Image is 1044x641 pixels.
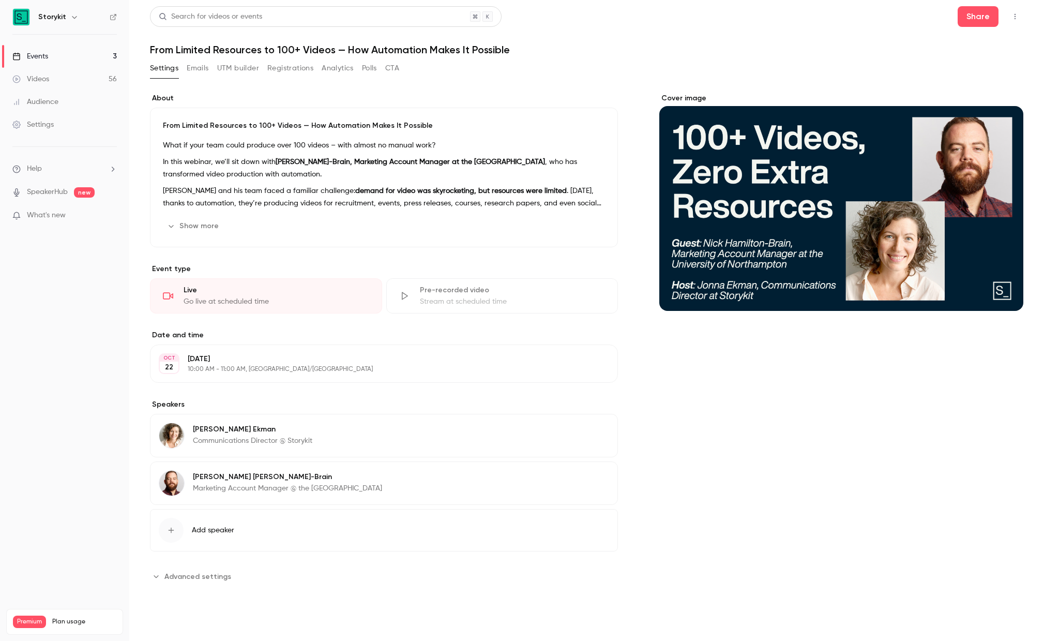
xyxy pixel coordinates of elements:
[104,211,117,220] iframe: Noticeable Trigger
[12,163,117,174] li: help-dropdown-opener
[159,471,184,496] img: Nick Hamilton-Brain
[217,60,259,77] button: UTM builder
[160,354,178,362] div: OCT
[420,285,606,295] div: Pre-recorded video
[150,264,618,274] p: Event type
[27,163,42,174] span: Help
[159,11,262,22] div: Search for videos or events
[150,60,178,77] button: Settings
[192,525,234,535] span: Add speaker
[165,362,173,372] p: 22
[362,60,377,77] button: Polls
[150,399,618,410] label: Speakers
[12,74,49,84] div: Videos
[184,296,369,307] div: Go live at scheduled time
[659,93,1023,103] label: Cover image
[188,354,563,364] p: [DATE]
[958,6,998,27] button: Share
[193,472,382,482] p: [PERSON_NAME] [PERSON_NAME]-Brain
[150,330,618,340] label: Date and time
[74,187,95,198] span: new
[150,461,618,505] div: Nick Hamilton-Brain[PERSON_NAME] [PERSON_NAME]-BrainMarketing Account Manager @ the [GEOGRAPHIC_D...
[420,296,606,307] div: Stream at scheduled time
[276,158,545,166] strong: [PERSON_NAME]-Brain, Marketing Account Manager at the [GEOGRAPHIC_DATA]
[150,509,618,551] button: Add speaker
[150,568,618,585] section: Advanced settings
[150,568,237,585] button: Advanced settings
[322,60,354,77] button: Analytics
[163,121,605,131] p: From Limited Resources to 100+ Videos — How Automation Makes It Possible
[164,571,231,582] span: Advanced settings
[159,423,184,448] img: Jonna Ekman
[163,218,225,234] button: Show more
[150,43,1023,56] h1: From Limited Resources to 100+ Videos — How Automation Makes It Possible
[12,120,54,130] div: Settings
[163,139,605,152] p: What if your team could produce over 100 videos – with almost no manual work?
[267,60,313,77] button: Registrations
[12,51,48,62] div: Events
[187,60,208,77] button: Emails
[12,97,58,107] div: Audience
[193,436,312,446] p: Communications Director @ Storykit
[13,9,29,25] img: Storykit
[150,414,618,457] div: Jonna Ekman[PERSON_NAME] EkmanCommunications Director @ Storykit
[188,365,563,374] p: 10:00 AM - 11:00 AM, [GEOGRAPHIC_DATA]/[GEOGRAPHIC_DATA]
[659,93,1023,311] section: Cover image
[184,285,369,295] div: Live
[38,12,66,22] h6: Storykit
[193,483,382,494] p: Marketing Account Manager @ the [GEOGRAPHIC_DATA]
[163,156,605,181] p: In this webinar, we’ll sit down with , who has transformed video production with automation.
[27,187,68,198] a: SpeakerHub
[150,93,618,103] label: About
[386,278,618,314] div: Pre-recorded videoStream at scheduled time
[27,210,66,221] span: What's new
[13,616,46,628] span: Premium
[385,60,399,77] button: CTA
[163,185,605,210] p: [PERSON_NAME] and his team faced a familiar challenge: . [DATE], thanks to automation, they’re pr...
[355,187,567,195] strong: demand for video was skyrocketing, but resources were limited
[193,424,312,435] p: [PERSON_NAME] Ekman
[52,618,116,626] span: Plan usage
[150,278,382,314] div: LiveGo live at scheduled time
